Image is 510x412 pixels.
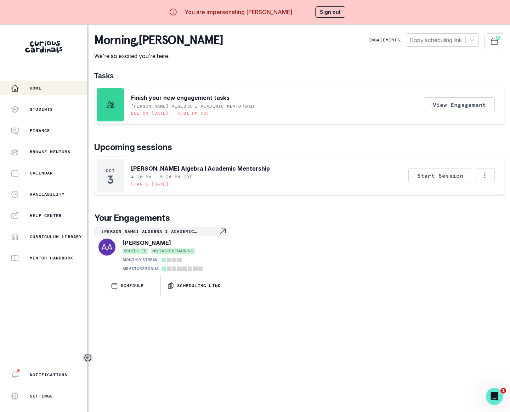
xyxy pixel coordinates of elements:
p: Notifications [30,372,68,378]
h1: Tasks [94,71,504,80]
p: 3 [107,176,113,183]
p: Scheduling Link [177,283,221,288]
button: View Engagement [424,97,495,112]
iframe: Intercom live chat [486,388,503,405]
span: SCHEDULED [123,248,148,254]
button: SCHEDULE [94,276,160,296]
p: Students [30,107,53,112]
p: Availability [30,191,64,197]
a: [PERSON_NAME] Algebra I Academic MentorshipNavigate to engagement page[PERSON_NAME]SCHEDULEDNO TA... [94,227,227,273]
p: Starts [DATE] [131,181,169,187]
p: [PERSON_NAME] Algebra I Academic Mentorship [131,164,270,173]
svg: Navigate to engagement page [219,227,227,236]
span: 1 [500,388,506,394]
p: Curriculum Library [30,234,82,240]
p: SCHEDULE [121,283,144,288]
p: Calendar [30,170,53,176]
p: Finance [30,128,50,133]
p: MONTHLY STREAK [123,257,158,263]
button: Options [475,168,495,182]
p: We're so excited you're here. [94,52,223,60]
button: Toggle sidebar [83,353,92,362]
p: Due on [DATE] • 4:01 PM PDT [131,110,209,116]
p: [PERSON_NAME] Algebra I Academic Mentorship [101,229,219,234]
p: Settings [30,393,53,399]
p: Oct [106,168,115,173]
p: [PERSON_NAME] [123,239,171,247]
p: Home [30,85,41,91]
p: [PERSON_NAME] Algebra I Academic Mentorship [131,103,256,109]
p: Engagements: [368,37,403,43]
img: Curious Cardinals Logo [25,41,62,53]
p: You are impersonating [PERSON_NAME] [185,8,292,16]
p: Mentor Handbook [30,255,73,261]
p: Your Engagements [94,212,504,224]
p: Browse Mentors [30,149,70,155]
p: Upcoming sessions [94,141,504,154]
span: NO TASKS REMAINING [151,248,195,254]
p: Finish your new engagement tasks [131,93,229,102]
button: Sign out [315,6,345,18]
p: Help Center [30,213,62,218]
button: Scheduling Link [161,276,227,296]
img: svg [98,239,115,256]
p: 4:30 PM - 5:30 PM EDT [131,174,192,180]
p: morning , [PERSON_NAME] [94,33,223,47]
button: Schedule Sessions [484,33,504,49]
button: Start Session [408,168,472,183]
p: MILESTONE BONUS [123,266,159,271]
